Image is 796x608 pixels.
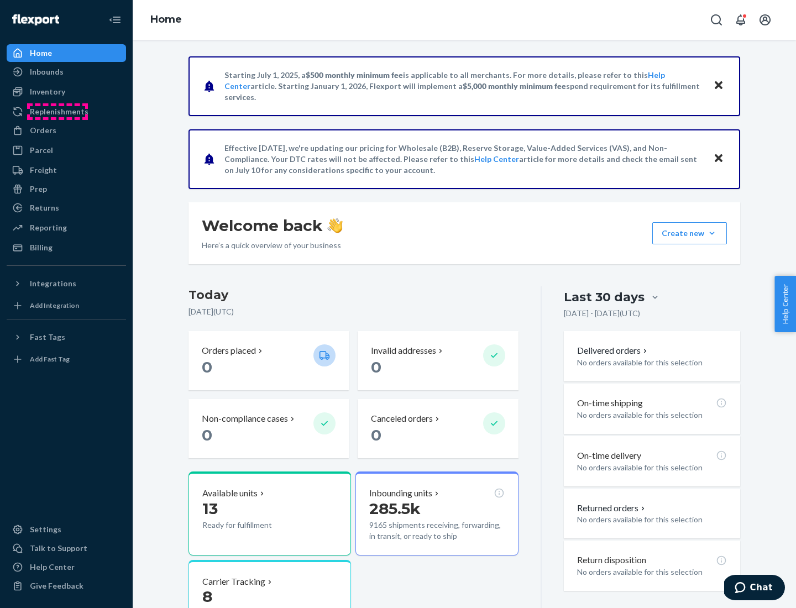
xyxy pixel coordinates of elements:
button: Invalid addresses 0 [358,331,518,390]
span: $500 monthly minimum fee [306,70,403,80]
div: Parcel [30,145,53,156]
p: No orders available for this selection [577,357,727,368]
button: Close [711,151,726,167]
button: Available units13Ready for fulfillment [188,471,351,555]
div: Freight [30,165,57,176]
a: Replenishments [7,103,126,120]
p: 9165 shipments receiving, forwarding, in transit, or ready to ship [369,520,504,542]
button: Close [711,78,726,94]
p: Inbounding units [369,487,432,500]
button: Delivered orders [577,344,650,357]
button: Help Center [774,276,796,332]
img: Flexport logo [12,14,59,25]
a: Inventory [7,83,126,101]
button: Canceled orders 0 [358,399,518,458]
span: 0 [202,358,212,376]
a: Help Center [7,558,126,576]
button: Open Search Box [705,9,727,31]
p: [DATE] - [DATE] ( UTC ) [564,308,640,319]
a: Freight [7,161,126,179]
div: Fast Tags [30,332,65,343]
div: Give Feedback [30,580,83,591]
span: 0 [371,358,381,376]
div: Orders [30,125,56,136]
a: Home [7,44,126,62]
div: Reporting [30,222,67,233]
span: 0 [202,426,212,444]
a: Orders [7,122,126,139]
a: Add Integration [7,297,126,315]
div: Home [30,48,52,59]
div: Last 30 days [564,289,645,306]
button: Non-compliance cases 0 [188,399,349,458]
p: Return disposition [577,554,646,567]
div: Prep [30,184,47,195]
a: Add Fast Tag [7,350,126,368]
div: Returns [30,202,59,213]
a: Inbounds [7,63,126,81]
p: Orders placed [202,344,256,357]
a: Parcel [7,141,126,159]
p: [DATE] ( UTC ) [188,306,519,317]
button: Fast Tags [7,328,126,346]
button: Open notifications [730,9,752,31]
a: Billing [7,239,126,256]
a: Home [150,13,182,25]
span: 8 [202,587,212,606]
div: Talk to Support [30,543,87,554]
p: Invalid addresses [371,344,436,357]
button: Close Navigation [104,9,126,31]
a: Settings [7,521,126,538]
span: 0 [371,426,381,444]
button: Give Feedback [7,577,126,595]
button: Returned orders [577,502,647,515]
p: Here’s a quick overview of your business [202,240,343,251]
button: Inbounding units285.5k9165 shipments receiving, forwarding, in transit, or ready to ship [355,471,518,555]
img: hand-wave emoji [327,218,343,233]
div: Inbounds [30,66,64,77]
span: 13 [202,499,218,518]
button: Create new [652,222,727,244]
a: Help Center [474,154,519,164]
div: Add Integration [30,301,79,310]
div: Settings [30,524,61,535]
p: Ready for fulfillment [202,520,305,531]
h1: Welcome back [202,216,343,235]
span: 285.5k [369,499,421,518]
div: Add Fast Tag [30,354,70,364]
a: Reporting [7,219,126,237]
div: Replenishments [30,106,88,117]
p: No orders available for this selection [577,462,727,473]
div: Inventory [30,86,65,97]
button: Orders placed 0 [188,331,349,390]
div: Help Center [30,562,75,573]
span: $5,000 monthly minimum fee [463,81,566,91]
button: Talk to Support [7,539,126,557]
button: Integrations [7,275,126,292]
h3: Today [188,286,519,304]
p: On-time delivery [577,449,641,462]
p: Carrier Tracking [202,575,265,588]
a: Returns [7,199,126,217]
iframe: Opens a widget where you can chat to one of our agents [724,575,785,602]
p: Starting July 1, 2025, a is applicable to all merchants. For more details, please refer to this a... [224,70,703,103]
button: Open account menu [754,9,776,31]
p: On-time shipping [577,397,643,410]
p: Effective [DATE], we're updating our pricing for Wholesale (B2B), Reserve Storage, Value-Added Se... [224,143,703,176]
div: Integrations [30,278,76,289]
ol: breadcrumbs [142,4,191,36]
p: Canceled orders [371,412,433,425]
div: Billing [30,242,53,253]
a: Prep [7,180,126,198]
p: Non-compliance cases [202,412,288,425]
p: No orders available for this selection [577,410,727,421]
p: Available units [202,487,258,500]
p: No orders available for this selection [577,514,727,525]
p: No orders available for this selection [577,567,727,578]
